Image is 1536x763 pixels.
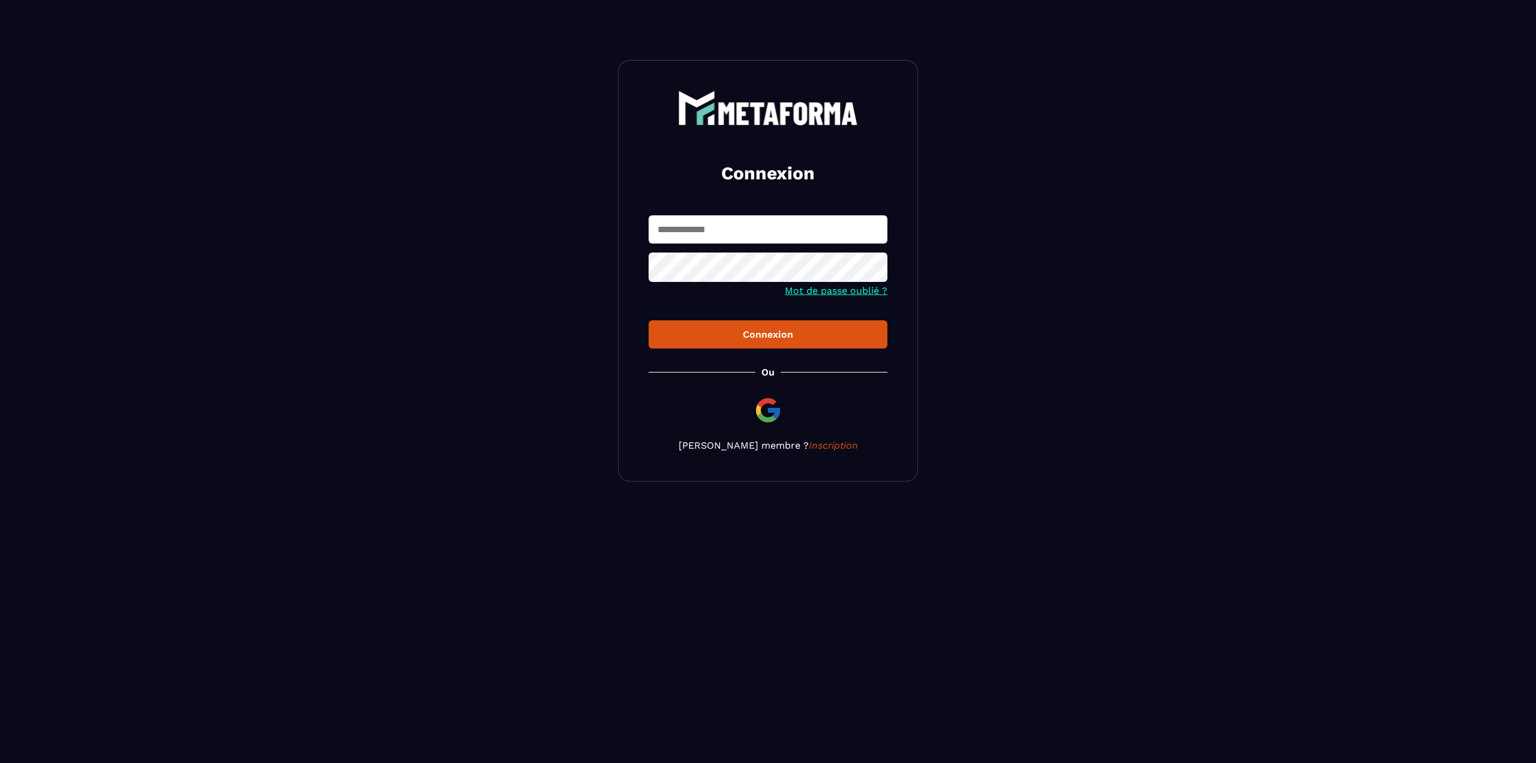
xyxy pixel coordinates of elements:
p: Ou [761,367,775,378]
a: logo [649,91,887,125]
img: logo [678,91,858,125]
a: Inscription [809,440,858,451]
button: Connexion [649,320,887,349]
img: google [754,396,782,425]
h2: Connexion [663,161,873,185]
p: [PERSON_NAME] membre ? [649,440,887,451]
div: Connexion [658,329,878,340]
a: Mot de passe oublié ? [785,285,887,296]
